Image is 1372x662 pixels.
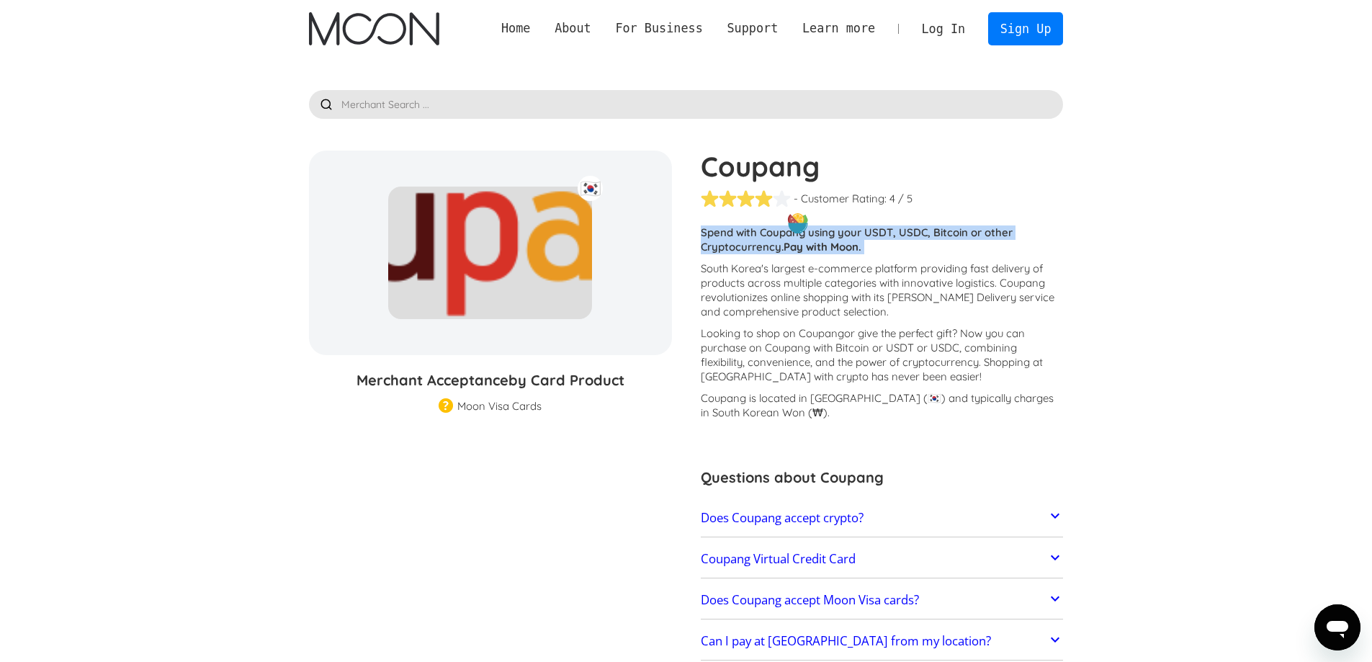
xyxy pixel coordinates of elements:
h3: Merchant Acceptance [309,370,672,391]
div: Learn more [802,19,875,37]
h2: Does Coupang accept Moon Visa cards? [701,593,919,607]
p: Coupang is located in [GEOGRAPHIC_DATA] (🇰🇷) and typically charges in South Korean Won (₩). [701,391,1064,420]
a: Coupang Virtual Credit Card [701,544,1064,574]
h2: Does Coupang accept crypto? [701,511,864,525]
div: 4 [889,192,895,206]
h2: Coupang Virtual Credit Card [701,552,856,566]
div: / 5 [898,192,913,206]
div: About [542,19,603,37]
p: Spend with Coupang using your USDT, USDC, Bitcoin or other Cryptocurrency. [701,225,1064,254]
span: or give the perfect gift [844,326,952,340]
h2: Can I pay at [GEOGRAPHIC_DATA] from my location? [701,634,991,648]
h1: Coupang [701,151,1064,182]
span: by Card Product [508,371,624,389]
div: Learn more [790,19,887,37]
div: Moon Visa Cards [457,399,542,413]
h3: Questions about Coupang [701,467,1064,488]
div: Support [727,19,778,37]
a: Log In [910,13,977,45]
div: For Business [615,19,702,37]
div: Support [715,19,790,37]
div: 🇰🇷 [578,176,603,201]
a: Does Coupang accept crypto? [701,503,1064,533]
a: Sign Up [988,12,1063,45]
img: Moon Logo [309,12,439,45]
p: South Korea's largest e-commerce platform providing fast delivery of products across multiple cat... [701,261,1064,319]
a: Can I pay at [GEOGRAPHIC_DATA] from my location? [701,627,1064,657]
strong: Pay with Moon. [784,240,861,254]
a: home [309,12,439,45]
div: For Business [604,19,715,37]
div: About [555,19,591,37]
iframe: 启动消息传送窗口的按钮 [1314,604,1360,650]
input: Merchant Search ... [309,90,1064,119]
a: Home [489,19,542,37]
p: Looking to shop on Coupang ? Now you can purchase on Coupang with Bitcoin or USDT or USDC, combin... [701,326,1064,384]
div: - Customer Rating: [794,192,887,206]
a: Does Coupang accept Moon Visa cards? [701,585,1064,615]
